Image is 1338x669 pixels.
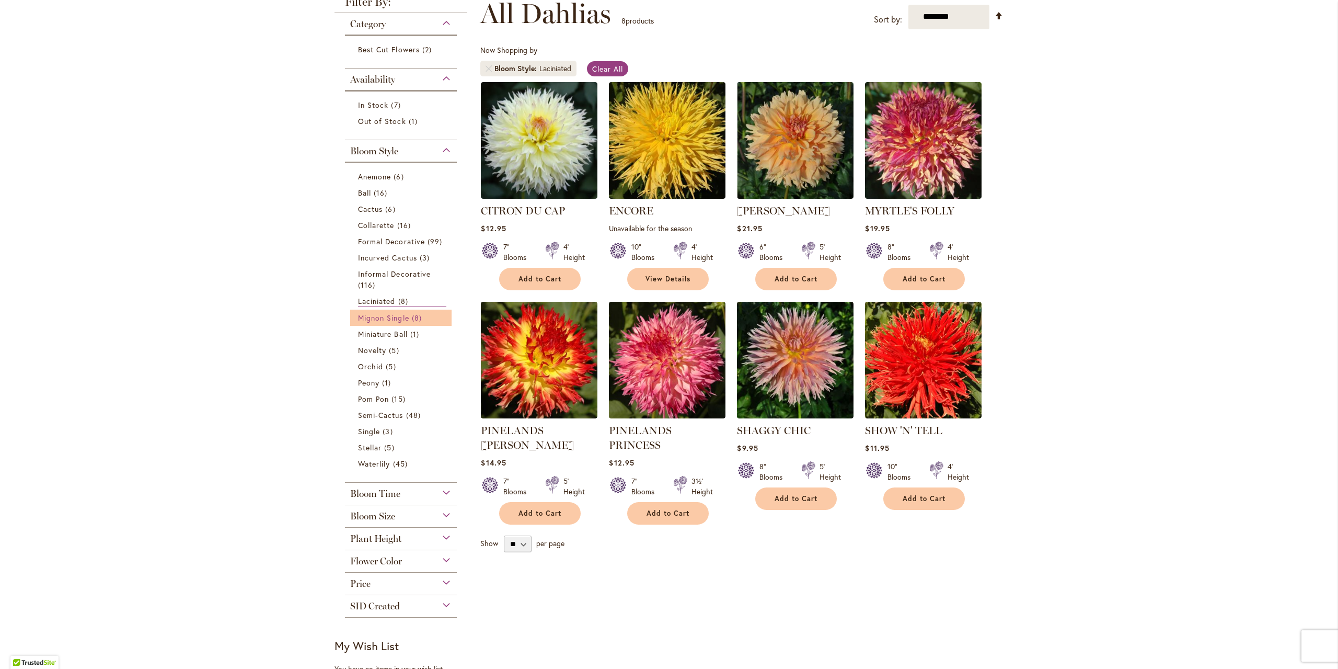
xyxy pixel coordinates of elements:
[563,242,585,263] div: 4' Height
[737,191,853,201] a: KARMEL KORN
[350,145,398,157] span: Bloom Style
[358,313,409,323] span: Mignon Single
[358,443,382,452] span: Stellar
[358,252,446,263] a: Incurved Cactus 3
[385,203,398,214] span: 6
[358,220,395,230] span: Collarette
[358,393,446,404] a: Pom Pon 15
[865,82,982,199] img: MYRTLE'S FOLLY
[609,191,725,201] a: ENCORE
[737,302,853,418] img: SHAGGY CHIC
[481,302,597,418] img: PINELANDS PAM
[358,253,417,263] span: Incurved Cactus
[494,63,539,74] span: Bloom Style
[563,476,585,497] div: 5' Height
[609,223,725,233] p: Unavailable for the season
[374,187,390,198] span: 16
[759,461,789,482] div: 8" Blooms
[409,116,420,127] span: 1
[865,223,890,233] span: $19.95
[775,275,817,284] span: Add to Cart
[358,378,379,388] span: Peony
[350,18,386,30] span: Category
[410,328,422,339] span: 1
[393,458,410,469] span: 45
[874,10,902,29] label: Sort by:
[609,458,634,468] span: $12.95
[358,394,389,404] span: Pom Pon
[358,188,371,198] span: Ball
[503,242,533,263] div: 7" Blooms
[358,459,390,469] span: Waterlily
[865,205,954,217] a: MYRTLE'S FOLLY
[358,279,378,290] span: 116
[609,205,653,217] a: ENCORE
[775,494,817,503] span: Add to Cart
[358,328,446,339] a: Miniature Ball 1
[691,242,713,263] div: 4' Height
[631,242,661,263] div: 10" Blooms
[382,377,394,388] span: 1
[737,223,762,233] span: $21.95
[358,410,403,420] span: Semi-Cactus
[865,424,942,437] a: SHOW 'N' TELL
[412,312,424,323] span: 8
[481,205,565,217] a: CITRON DU CAP
[350,74,395,85] span: Availability
[358,442,446,453] a: Stellar 5
[350,511,395,522] span: Bloom Size
[481,191,597,201] a: CITRON DU CAP
[609,411,725,421] a: PINELANDS PRINCESS
[755,487,837,510] button: Add to Cart
[865,411,982,421] a: SHOW 'N' TELL
[621,16,626,26] span: 8
[621,13,654,29] p: products
[486,65,492,72] a: Remove Bloom Style Laciniated
[358,44,446,55] a: Best Cut Flowers
[358,236,425,246] span: Formal Decorative
[820,242,841,263] div: 5' Height
[539,63,571,74] div: Laciniated
[350,578,371,589] span: Price
[627,268,709,290] a: View Details
[609,424,672,451] a: PINELANDS PRINCESS
[737,424,811,437] a: SHAGGY CHIC
[358,236,446,247] a: Formal Decorative 99
[358,203,446,214] a: Cactus 6
[358,100,388,110] span: In Stock
[384,442,397,453] span: 5
[481,411,597,421] a: PINELANDS PAM
[499,502,581,525] button: Add to Cart
[358,410,446,421] a: Semi-Cactus 48
[420,252,432,263] span: 3
[536,538,564,548] span: per page
[592,64,623,74] span: Clear All
[865,191,982,201] a: MYRTLE'S FOLLY
[755,268,837,290] button: Add to Cart
[737,411,853,421] a: SHAGGY CHIC
[350,533,401,545] span: Plant Height
[358,220,446,231] a: Collarette 16
[481,424,574,451] a: PINELANDS [PERSON_NAME]
[358,116,406,126] span: Out of Stock
[389,345,401,356] span: 5
[503,476,533,497] div: 7" Blooms
[358,187,446,198] a: Ball 16
[948,242,969,263] div: 4' Height
[358,172,391,182] span: Anemone
[358,458,446,469] a: Waterlily 45
[948,461,969,482] div: 4' Height
[737,205,830,217] a: [PERSON_NAME]
[609,82,725,199] img: ENCORE
[903,275,945,284] span: Add to Cart
[350,555,402,567] span: Flower Color
[406,410,423,421] span: 48
[587,61,628,76] a: Clear All
[480,45,537,55] span: Now Shopping by
[631,476,661,497] div: 7" Blooms
[883,268,965,290] button: Add to Cart
[759,242,789,263] div: 6" Blooms
[334,638,399,653] strong: My Wish List
[518,509,561,518] span: Add to Cart
[481,82,597,199] img: CITRON DU CAP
